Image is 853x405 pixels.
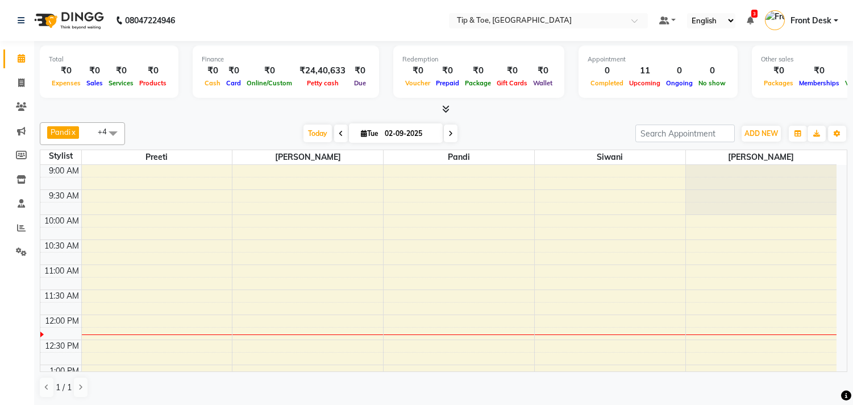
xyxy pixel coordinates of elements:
[56,382,72,394] span: 1 / 1
[796,79,842,87] span: Memberships
[742,126,781,142] button: ADD NEW
[761,64,796,77] div: ₹0
[696,79,729,87] span: No show
[530,79,555,87] span: Wallet
[686,150,837,164] span: [PERSON_NAME]
[49,55,169,64] div: Total
[796,64,842,77] div: ₹0
[588,79,626,87] span: Completed
[530,64,555,77] div: ₹0
[494,64,530,77] div: ₹0
[350,64,370,77] div: ₹0
[303,125,332,142] span: Today
[84,79,106,87] span: Sales
[125,5,175,36] b: 08047224946
[29,5,107,36] img: logo
[588,55,729,64] div: Appointment
[433,64,462,77] div: ₹0
[232,150,383,164] span: [PERSON_NAME]
[43,315,81,327] div: 12:00 PM
[42,215,81,227] div: 10:00 AM
[295,64,350,77] div: ₹24,40,633
[790,15,831,27] span: Front Desk
[761,79,796,87] span: Packages
[223,79,244,87] span: Card
[402,55,555,64] div: Redemption
[351,79,369,87] span: Due
[106,64,136,77] div: ₹0
[462,64,494,77] div: ₹0
[626,79,663,87] span: Upcoming
[663,79,696,87] span: Ongoing
[70,127,76,137] a: x
[49,79,84,87] span: Expenses
[494,79,530,87] span: Gift Cards
[751,10,758,18] span: 3
[696,64,729,77] div: 0
[433,79,462,87] span: Prepaid
[626,64,663,77] div: 11
[82,150,232,164] span: Preeti
[84,64,106,77] div: ₹0
[47,190,81,202] div: 9:30 AM
[381,125,438,142] input: 2025-09-02
[744,129,778,138] span: ADD NEW
[136,79,169,87] span: Products
[402,64,433,77] div: ₹0
[663,64,696,77] div: 0
[202,55,370,64] div: Finance
[244,79,295,87] span: Online/Custom
[588,64,626,77] div: 0
[635,125,735,142] input: Search Appointment
[51,127,70,137] span: Pandi
[384,150,534,164] span: Pandi
[98,127,115,136] span: +4
[304,79,342,87] span: Petty cash
[402,79,433,87] span: Voucher
[202,79,223,87] span: Cash
[223,64,244,77] div: ₹0
[106,79,136,87] span: Services
[47,365,81,377] div: 1:00 PM
[47,165,81,177] div: 9:00 AM
[42,265,81,277] div: 11:00 AM
[244,64,295,77] div: ₹0
[43,340,81,352] div: 12:30 PM
[136,64,169,77] div: ₹0
[40,150,81,162] div: Stylist
[747,15,754,26] a: 3
[535,150,685,164] span: Siwani
[358,129,381,138] span: Tue
[202,64,223,77] div: ₹0
[462,79,494,87] span: Package
[42,240,81,252] div: 10:30 AM
[49,64,84,77] div: ₹0
[42,290,81,302] div: 11:30 AM
[765,10,785,30] img: Front Desk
